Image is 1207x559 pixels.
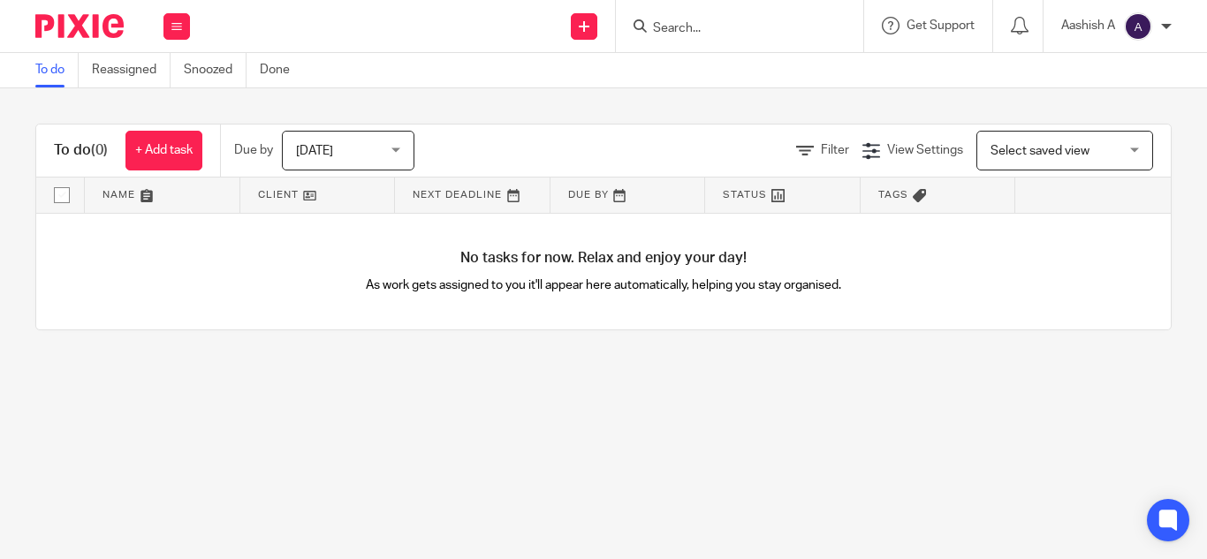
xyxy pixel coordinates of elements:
[234,141,273,159] p: Due by
[296,145,333,157] span: [DATE]
[651,21,810,37] input: Search
[1061,17,1115,34] p: Aashish A
[260,53,303,87] a: Done
[92,53,171,87] a: Reassigned
[320,276,887,294] p: As work gets assigned to you it'll appear here automatically, helping you stay organised.
[35,53,79,87] a: To do
[54,141,108,160] h1: To do
[887,144,963,156] span: View Settings
[907,19,975,32] span: Get Support
[821,144,849,156] span: Filter
[125,131,202,170] a: + Add task
[36,249,1171,268] h4: No tasks for now. Relax and enjoy your day!
[991,145,1089,157] span: Select saved view
[878,190,908,200] span: Tags
[1124,12,1152,41] img: svg%3E
[91,143,108,157] span: (0)
[184,53,247,87] a: Snoozed
[35,14,124,38] img: Pixie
